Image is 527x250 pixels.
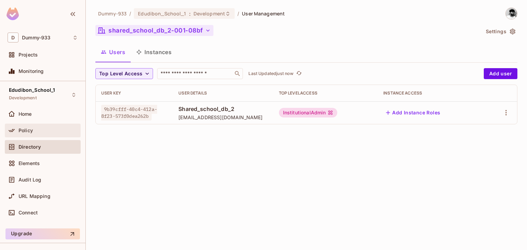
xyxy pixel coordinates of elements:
[279,108,338,117] div: InstitutionalAdmin
[5,228,80,239] button: Upgrade
[484,68,517,79] button: Add user
[7,8,19,20] img: SReyMgAAAABJRU5ErkJggg==
[19,210,38,215] span: Connect
[95,68,153,79] button: Top Level Access
[19,68,44,74] span: Monitoring
[178,105,268,113] span: Shared_school_db_2
[131,43,177,61] button: Instances
[383,90,479,96] div: Instance Access
[95,43,131,61] button: Users
[19,144,41,150] span: Directory
[189,11,191,16] span: :
[483,26,517,37] button: Settings
[19,161,40,166] span: Elements
[237,10,239,17] li: /
[19,193,50,199] span: URL Mapping
[99,70,142,78] span: Top Level Access
[98,10,127,17] span: the active workspace
[95,25,213,36] button: shared_school_db_2-001-08bf
[19,177,41,183] span: Audit Log
[295,70,303,78] button: refresh
[8,33,19,42] span: D
[9,87,55,93] span: Edudibon_School_1
[296,70,302,77] span: refresh
[293,70,303,78] span: Click to refresh data
[138,10,186,17] span: Edudibon_School_1
[101,105,157,121] span: 9b39cfff-40c4-412a-8f23-573f0dea262b
[129,10,131,17] li: /
[248,71,293,76] p: Last Updated just now
[101,90,167,96] div: User Key
[19,52,38,58] span: Projects
[279,90,372,96] div: Top Level Access
[178,114,268,121] span: [EMAIL_ADDRESS][DOMAIN_NAME]
[506,8,517,19] img: Shyam Sivu
[19,111,32,117] span: Home
[22,35,50,40] span: Workspace: Dummy-933
[194,10,225,17] span: Development
[242,10,285,17] span: User Management
[19,128,33,133] span: Policy
[9,95,37,101] span: Development
[383,107,443,118] button: Add Instance Roles
[178,90,268,96] div: User Details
